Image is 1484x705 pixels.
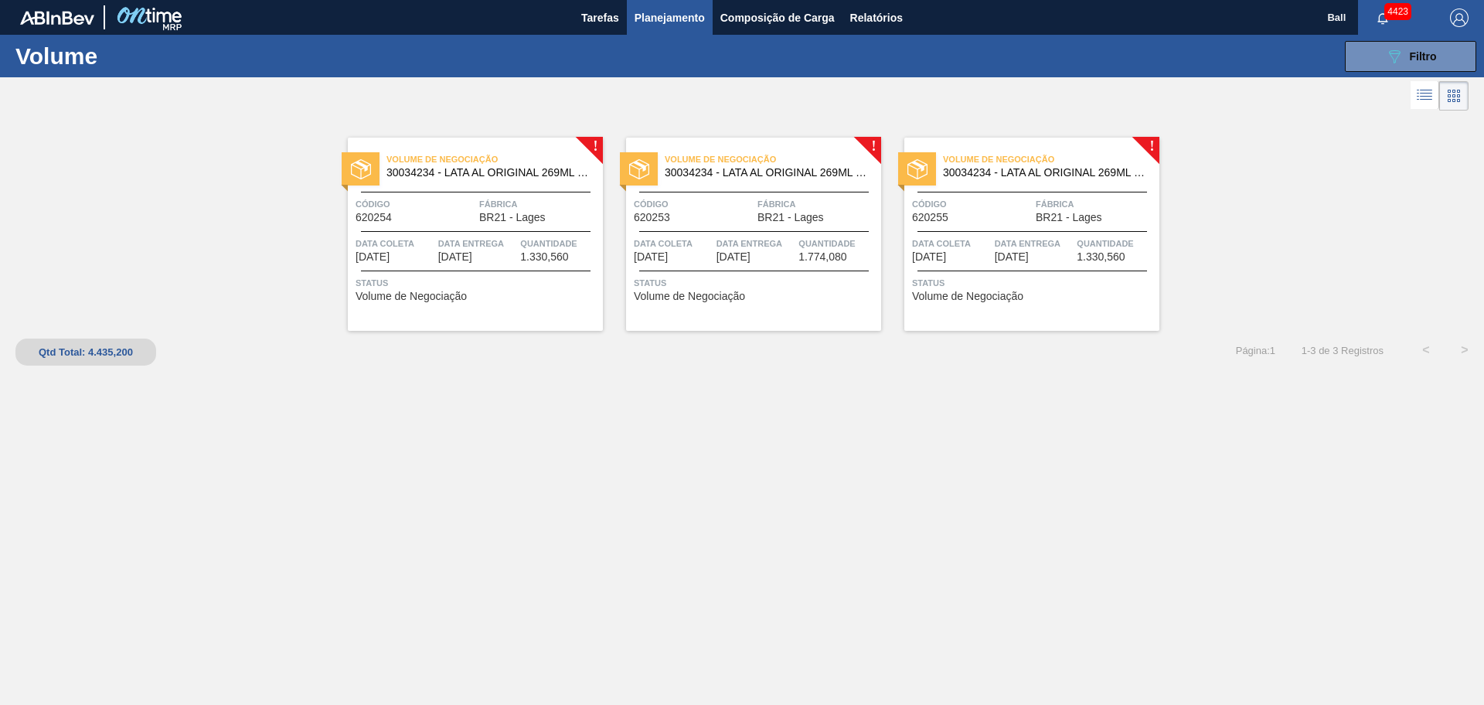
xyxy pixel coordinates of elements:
span: Quantidade [520,236,599,251]
button: > [1445,331,1484,370]
span: Status [634,275,877,291]
span: Volume de Negociação [386,152,603,167]
span: Volume de Negociação [912,291,1023,302]
span: 30034234 - LATA AL ORIGINAL 269ML BRILHO [386,167,591,179]
span: Composição de Carga [720,9,835,27]
span: Data coleta [356,236,434,251]
span: Código [634,196,754,212]
span: Data entrega [995,236,1074,251]
span: Data entrega [716,236,795,251]
span: 08/09/2025 [716,251,751,263]
span: Volume de Negociação [665,152,881,167]
span: 07/09/2025 [438,251,472,263]
span: 05/09/2025 [356,251,390,263]
span: Tarefas [581,9,619,27]
span: 30034234 - LATA AL ORIGINAL 269ML BRILHO [665,167,869,179]
img: Logout [1450,9,1469,27]
span: BR21 - Lages [1036,212,1102,223]
span: 1.330,560 [1077,251,1125,263]
span: Código [356,196,475,212]
span: Volume de Negociação [634,291,745,302]
span: Fábrica [479,196,599,212]
a: !statusVolume de Negociação30034234 - LATA AL ORIGINAL 269ML BRILHOCódigo620254FábricaBR21 - Lage... [325,138,603,331]
span: 620254 [356,212,392,223]
button: < [1407,331,1445,370]
span: Filtro [1410,50,1437,63]
span: BR21 - Lages [757,212,824,223]
img: status [907,159,927,179]
span: 06/09/2025 [634,251,668,263]
span: 1.774,080 [798,251,846,263]
span: Fábrica [1036,196,1156,212]
div: Qtd Total: 4.435,200 [27,346,145,358]
span: Data entrega [438,236,517,251]
img: status [351,159,371,179]
span: 620253 [634,212,670,223]
span: Página : 1 [1236,345,1275,356]
span: 1.330,560 [520,251,568,263]
button: Notificações [1358,7,1407,29]
a: !statusVolume de Negociação30034234 - LATA AL ORIGINAL 269ML BRILHOCódigo620255FábricaBR21 - Lage... [881,138,1159,331]
span: 07/09/2025 [912,251,946,263]
span: 30034234 - LATA AL ORIGINAL 269ML BRILHO [943,167,1147,179]
span: Data coleta [912,236,991,251]
span: Volume de Negociação [356,291,467,302]
span: Data coleta [634,236,713,251]
span: Planejamento [635,9,705,27]
span: Status [356,275,599,291]
img: status [629,159,649,179]
span: BR21 - Lages [479,212,546,223]
span: Fábrica [757,196,877,212]
span: 09/09/2025 [995,251,1029,263]
span: Código [912,196,1032,212]
a: !statusVolume de Negociação30034234 - LATA AL ORIGINAL 269ML BRILHOCódigo620253FábricaBR21 - Lage... [603,138,881,331]
div: Visão em Cards [1439,81,1469,111]
button: Filtro [1345,41,1476,72]
span: Quantidade [1077,236,1156,251]
span: Relatórios [850,9,903,27]
h1: Volume [15,47,247,65]
span: 1 - 3 de 3 Registros [1298,345,1384,356]
span: Volume de Negociação [943,152,1159,167]
span: Status [912,275,1156,291]
img: TNhmsLtSVTkK8tSr43FrP2fwEKptu5GPRR3wAAAABJRU5ErkJggg== [20,11,94,25]
div: Visão em Lista [1411,81,1439,111]
span: 4423 [1384,3,1411,20]
span: Quantidade [798,236,877,251]
span: 620255 [912,212,948,223]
